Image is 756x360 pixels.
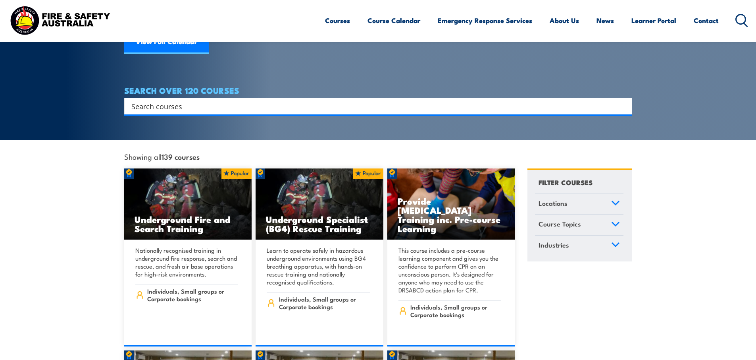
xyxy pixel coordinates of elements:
a: Course Calendar [367,10,420,31]
span: Individuals, Small groups or Corporate bookings [410,303,501,318]
a: Learner Portal [631,10,676,31]
h4: FILTER COURSES [539,177,592,188]
a: Provide [MEDICAL_DATA] Training inc. Pre-course Learning [387,168,515,240]
a: Industries [535,236,623,256]
span: Industries [539,240,569,250]
p: Learn to operate safely in hazardous underground environments using BG4 breathing apparatus, with... [267,246,370,286]
img: Low Voltage Rescue and Provide CPR [387,168,515,240]
button: Search magnifier button [618,101,629,112]
a: View Full Calendar [124,30,209,54]
strong: 139 courses [162,151,200,162]
a: Locations [535,194,623,215]
p: Nationally recognised training in underground fire response, search and rescue, and fresh air bas... [135,246,239,278]
a: Underground Fire and Search Training [124,168,252,240]
img: Underground mine rescue [124,168,252,240]
h3: Underground Specialist (BG4) Rescue Training [266,215,373,233]
a: Courses [325,10,350,31]
a: Course Topics [535,215,623,235]
a: Underground Specialist (BG4) Rescue Training [256,168,383,240]
form: Search form [133,101,616,112]
h3: Underground Fire and Search Training [135,215,242,233]
span: Individuals, Small groups or Corporate bookings [147,287,238,302]
span: Locations [539,198,567,209]
a: Contact [694,10,719,31]
p: This course includes a pre-course learning component and gives you the confidence to perform CPR ... [398,246,502,294]
a: News [596,10,614,31]
input: Search input [131,100,615,112]
span: Course Topics [539,219,581,229]
img: Underground mine rescue [256,168,383,240]
h4: SEARCH OVER 120 COURSES [124,86,632,95]
a: Emergency Response Services [438,10,532,31]
span: Showing all [124,152,200,161]
span: Individuals, Small groups or Corporate bookings [279,295,370,310]
h3: Provide [MEDICAL_DATA] Training inc. Pre-course Learning [398,196,505,233]
a: About Us [550,10,579,31]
